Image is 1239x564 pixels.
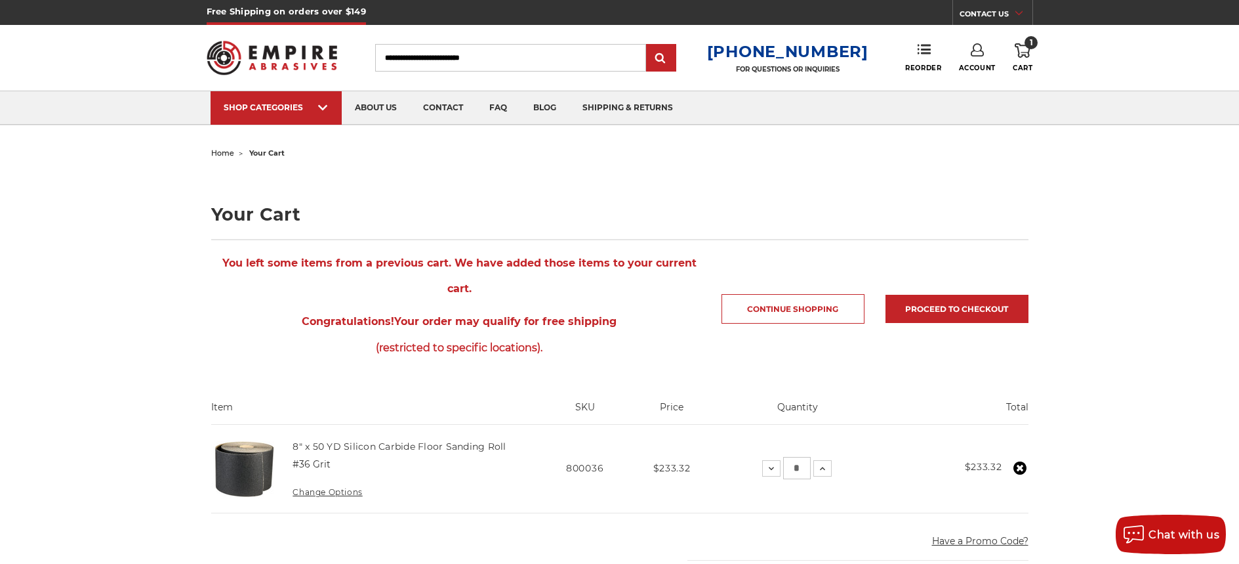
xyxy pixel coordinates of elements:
[1013,64,1032,72] span: Cart
[224,102,329,112] div: SHOP CATEGORIES
[707,42,868,61] a: [PHONE_NUMBER]
[965,461,1002,473] strong: $233.32
[783,457,811,479] input: 8" x 50 YD Silicon Carbide Floor Sanding Roll Quantity:
[249,148,285,158] span: your cart
[211,250,708,301] span: You left some items from a previous cart. We have added those items to your current cart.
[520,91,569,125] a: blog
[707,65,868,74] p: FOR QUESTIONS OR INQUIRIES
[932,534,1028,548] button: Have a Promo Code?
[302,315,394,328] strong: Congratulations!
[293,441,506,452] a: 8" x 50 YD Silicon Carbide Floor Sanding Roll
[715,401,881,424] th: Quantity
[1013,43,1032,72] a: 1 Cart
[211,309,708,360] span: Your order may qualify for free shipping
[541,401,628,424] th: SKU
[905,43,941,72] a: Reorder
[648,45,674,72] input: Submit
[207,32,338,83] img: Empire Abrasives
[569,91,686,125] a: shipping & returns
[211,206,1028,223] h1: Your Cart
[885,295,1028,323] a: Proceed to checkout
[1148,529,1219,541] span: Chat with us
[211,148,234,158] a: home
[211,401,542,424] th: Item
[211,335,708,360] span: (restricted to specific locations).
[721,294,864,324] a: Continue Shopping
[211,436,277,502] img: Silicon Carbide 8" x 50 YD Floor Sanding Roll
[881,401,1028,424] th: Total
[1116,515,1226,554] button: Chat with us
[566,462,603,474] span: 800036
[960,7,1032,25] a: CONTACT US
[1025,36,1038,49] span: 1
[628,401,715,424] th: Price
[476,91,520,125] a: faq
[905,64,941,72] span: Reorder
[293,487,362,497] a: Change Options
[293,458,331,471] dd: #36 Grit
[653,462,691,474] span: $233.32
[410,91,476,125] a: contact
[959,64,996,72] span: Account
[342,91,410,125] a: about us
